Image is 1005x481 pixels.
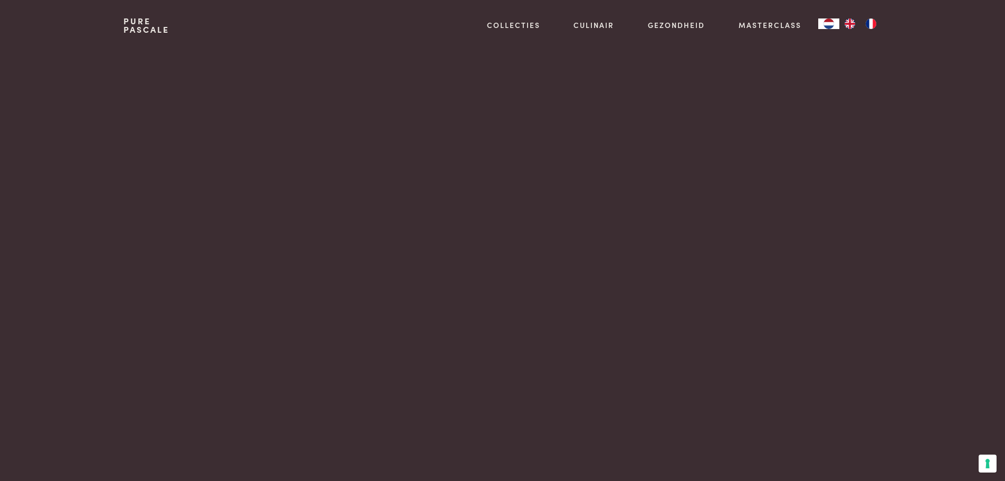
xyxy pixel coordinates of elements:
[818,18,882,29] aside: Language selected: Nederlands
[739,20,801,31] a: Masterclass
[839,18,860,29] a: EN
[979,455,997,473] button: Uw voorkeuren voor toestemming voor trackingtechnologieën
[839,18,882,29] ul: Language list
[487,20,540,31] a: Collecties
[123,17,169,34] a: PurePascale
[573,20,614,31] a: Culinair
[818,18,839,29] div: Language
[648,20,705,31] a: Gezondheid
[860,18,882,29] a: FR
[818,18,839,29] a: NL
